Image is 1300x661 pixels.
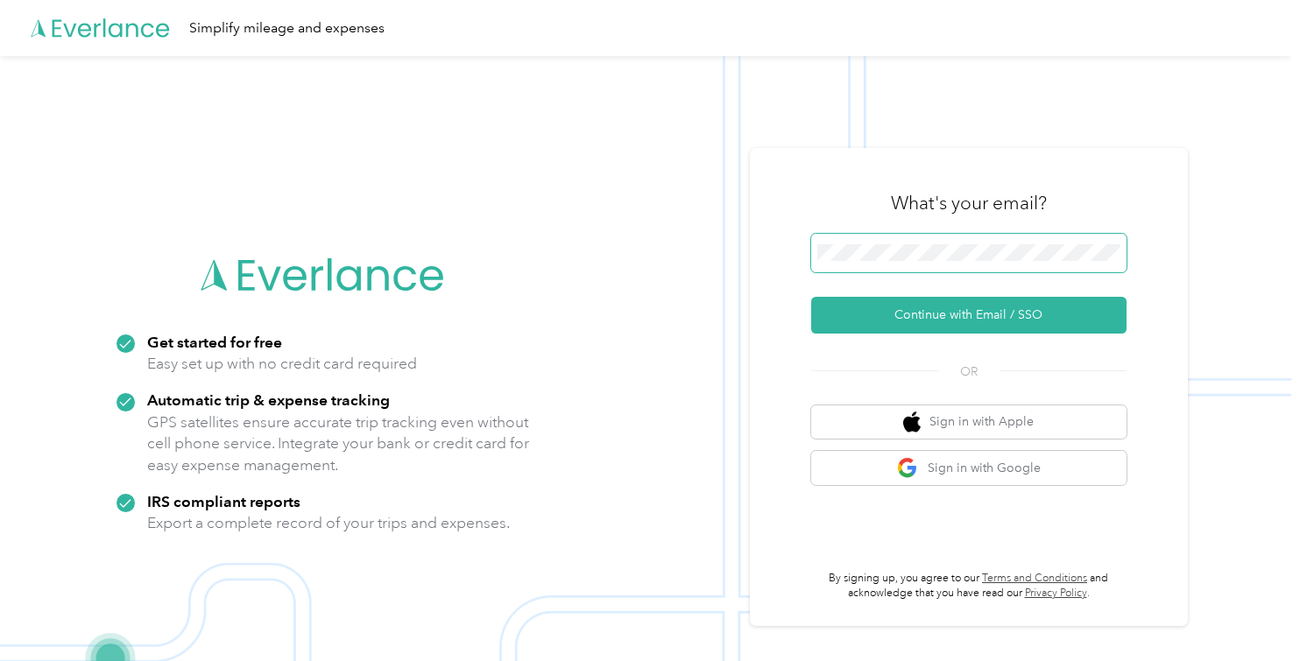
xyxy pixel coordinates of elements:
img: google logo [897,457,919,479]
span: OR [938,362,1000,381]
h3: What's your email? [891,191,1047,215]
a: Privacy Policy [1025,587,1087,600]
p: GPS satellites ensure accurate trip tracking even without cell phone service. Integrate your bank... [147,411,530,476]
button: Continue with Email / SSO [811,297,1127,334]
strong: IRS compliant reports [147,492,300,510]
strong: Get started for free [147,333,282,351]
p: By signing up, you agree to our and acknowledge that you have read our . [811,571,1127,601]
img: apple logo [903,411,921,433]
div: Simplify mileage and expenses [189,18,385,39]
p: Export a complete record of your trips and expenses. [147,512,510,534]
a: Terms and Conditions [982,572,1087,585]
button: apple logoSign in with Apple [811,405,1127,439]
strong: Automatic trip & expense tracking [147,390,390,409]
button: google logoSign in with Google [811,451,1127,485]
p: Easy set up with no credit card required [147,353,417,375]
